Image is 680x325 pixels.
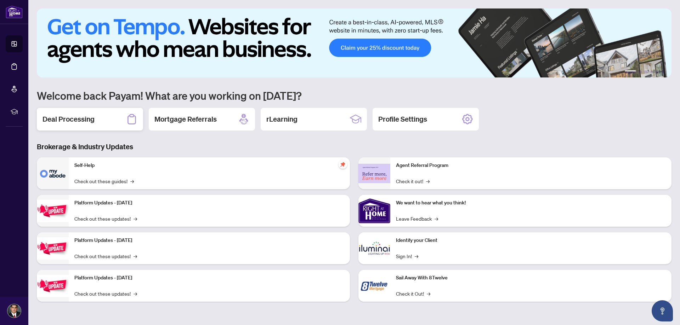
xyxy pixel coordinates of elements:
[74,237,344,244] p: Platform Updates - [DATE]
[154,114,217,124] h2: Mortgage Referrals
[358,195,390,227] img: We want to hear what you think!
[37,8,671,77] img: Slide 0
[134,215,137,222] span: →
[130,177,134,185] span: →
[74,252,137,260] a: Check out these updates!→
[378,114,427,124] h2: Profile Settings
[42,114,95,124] h2: Deal Processing
[134,290,137,297] span: →
[396,215,438,222] a: Leave Feedback→
[396,162,666,169] p: Agent Referral Program
[74,274,344,282] p: Platform Updates - [DATE]
[266,114,297,124] h2: rLearning
[74,199,344,207] p: Platform Updates - [DATE]
[37,237,69,260] img: Platform Updates - July 8, 2025
[358,232,390,264] img: Identify your Client
[358,164,390,183] img: Agent Referral Program
[396,290,430,297] a: Check it Out!→
[6,5,23,18] img: logo
[134,252,137,260] span: →
[74,290,137,297] a: Check out these updates!→
[74,177,134,185] a: Check out these guides!→
[37,200,69,222] img: Platform Updates - July 21, 2025
[652,300,673,321] button: Open asap
[396,199,666,207] p: We want to hear what you think!
[415,252,418,260] span: →
[396,252,418,260] a: Sign In!→
[656,70,659,73] button: 5
[74,215,137,222] a: Check out these updates!→
[639,70,642,73] button: 2
[37,275,69,297] img: Platform Updates - June 23, 2025
[358,270,390,302] img: Sail Away With 8Twelve
[7,304,21,318] img: Profile Icon
[426,177,430,185] span: →
[650,70,653,73] button: 4
[396,274,666,282] p: Sail Away With 8Twelve
[662,70,664,73] button: 6
[645,70,647,73] button: 3
[37,89,671,102] h1: Welcome back Payam! What are you working on [DATE]?
[74,162,344,169] p: Self-Help
[396,177,430,185] a: Check it out!→
[625,70,636,73] button: 1
[37,142,671,152] h3: Brokerage & Industry Updates
[339,160,347,169] span: pushpin
[396,237,666,244] p: Identify your Client
[427,290,430,297] span: →
[37,157,69,189] img: Self-Help
[435,215,438,222] span: →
